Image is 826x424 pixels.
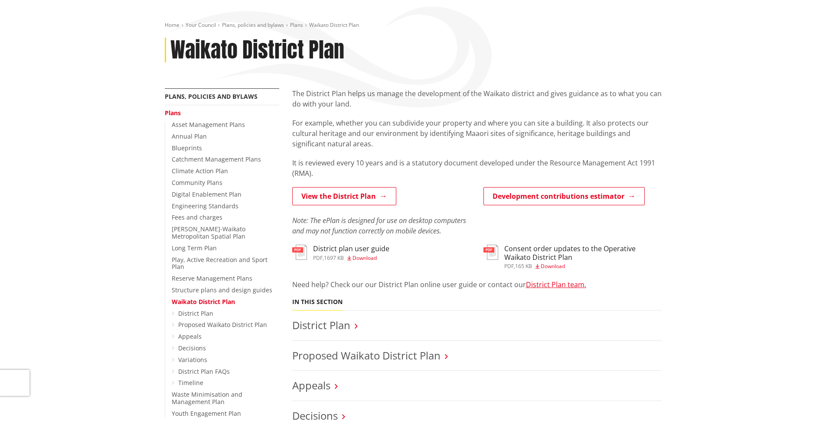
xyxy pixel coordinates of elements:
h5: In this section [292,298,343,306]
a: Youth Engagement Plan [172,409,241,418]
a: Climate Action Plan [172,167,228,175]
p: Need help? Check our our District Plan online user guide or contact our [292,279,662,290]
a: Catchment Management Plans [172,155,261,163]
a: Plans [165,109,181,117]
a: Annual Plan [172,132,207,140]
a: Home [165,21,180,29]
a: Structure plans and design guides [172,286,272,294]
a: District Plan [292,318,350,332]
h3: District plan user guide [313,245,389,253]
span: pdf [504,262,514,270]
a: District plan user guide pdf,1697 KB Download [292,245,389,260]
span: Download [541,262,565,270]
span: pdf [313,254,323,262]
a: Fees and charges [172,213,222,221]
a: View the District Plan [292,187,396,205]
iframe: Messenger Launcher [786,388,817,419]
a: Decisions [292,408,338,423]
p: It is reviewed every 10 years and is a statutory document developed under the Resource Management... [292,158,662,178]
p: The District Plan helps us manage the development of the Waikato district and gives guidance as t... [292,88,662,109]
a: Community Plans [172,178,222,187]
a: Proposed Waikato District Plan [178,320,267,329]
a: [PERSON_NAME]-Waikato Metropolitan Spatial Plan [172,225,245,240]
img: document-pdf.svg [292,245,307,260]
a: Consent order updates to the Operative Waikato District Plan pdf,165 KB Download [483,245,662,269]
span: 165 KB [515,262,532,270]
img: document-pdf.svg [483,245,498,260]
a: Development contributions estimator [483,187,645,205]
a: Plans, policies and bylaws [222,21,284,29]
p: For example, whether you can subdivide your property and where you can site a building. It also p... [292,118,662,149]
a: Variations [178,356,207,364]
span: 1697 KB [324,254,344,262]
h3: Consent order updates to the Operative Waikato District Plan [504,245,662,261]
a: Appeals [292,378,330,392]
a: District Plan team. [526,280,586,289]
a: Your Council [186,21,216,29]
a: Plans [290,21,303,29]
a: Appeals [178,332,202,340]
a: Waikato District Plan [172,298,235,306]
a: Asset Management Plans [172,120,245,129]
a: Plans, policies and bylaws [165,92,258,100]
a: Digital Enablement Plan [172,190,242,198]
div: , [313,256,389,261]
a: Blueprints [172,144,202,152]
nav: breadcrumb [165,22,662,29]
div: , [504,264,662,269]
a: District Plan [178,309,213,317]
a: Proposed Waikato District Plan [292,348,441,363]
span: Download [353,254,377,262]
a: Engineering Standards [172,202,238,210]
em: Note: The ePlan is designed for use on desktop computers and may not function correctly on mobile... [292,216,466,236]
h1: Waikato District Plan [170,38,344,63]
a: Timeline [178,379,203,387]
a: District Plan FAQs [178,367,230,375]
span: Waikato District Plan [309,21,359,29]
a: Reserve Management Plans [172,274,252,282]
a: Waste Minimisation and Management Plan [172,390,242,406]
a: Long Term Plan [172,244,217,252]
a: Play, Active Recreation and Sport Plan [172,256,268,271]
a: Decisions [178,344,206,352]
